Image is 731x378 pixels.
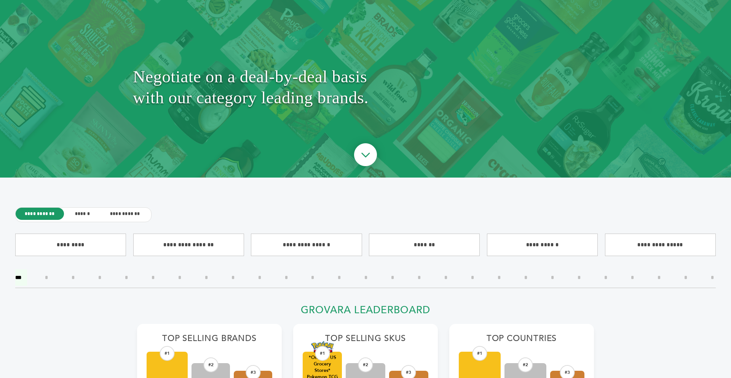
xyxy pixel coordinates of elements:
img: ourBrandsHeroArrow.png [345,136,386,176]
div: #1 [315,346,330,361]
div: #1 [160,346,175,361]
h2: Grovara Leaderboard [137,304,594,320]
div: #2 [518,357,533,372]
img: *Only for US Grocery Stores* Pokemon TCG 10 Card Booster Pack – Newest Release (Case of 144 Packs... [311,341,334,353]
h2: Top Selling Brands [147,333,272,348]
div: #2 [203,357,218,372]
div: #1 [472,346,487,361]
h1: Negotiate on a deal-by-deal basis with our category leading brands. [133,16,598,159]
h2: Top Countries [459,333,584,348]
h2: Top Selling SKUs [303,333,428,348]
div: #2 [358,357,373,372]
